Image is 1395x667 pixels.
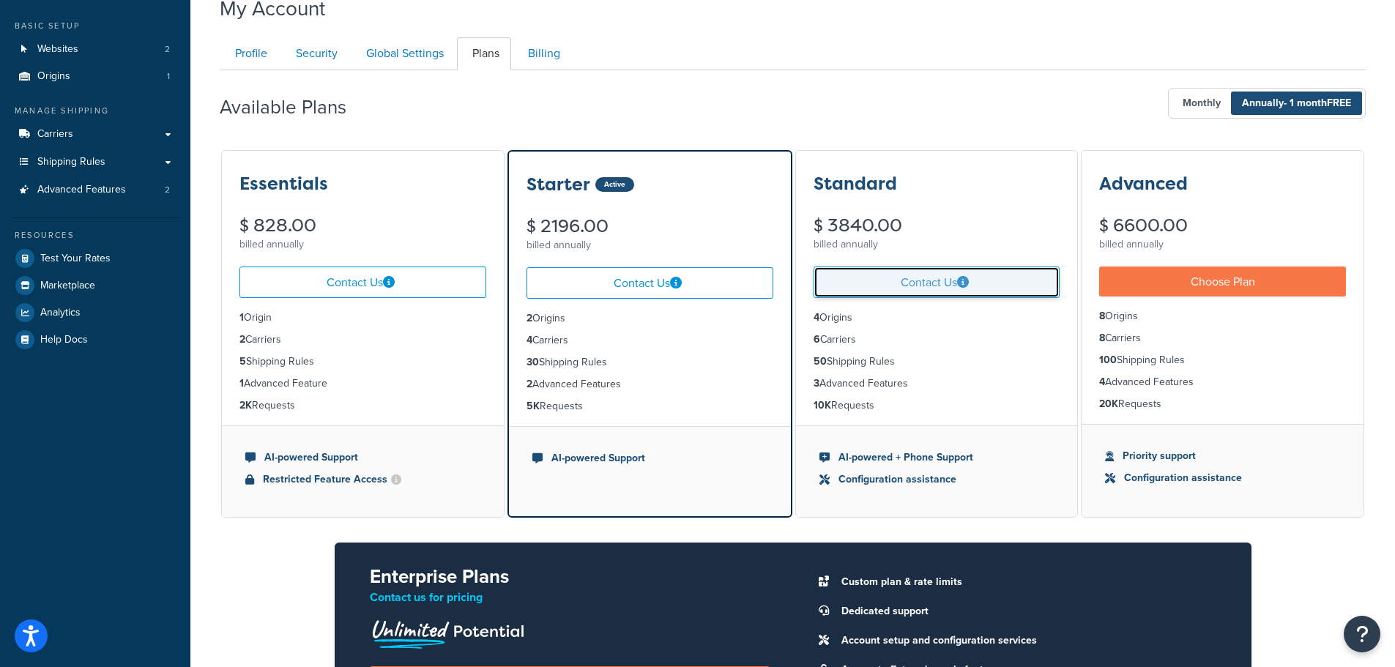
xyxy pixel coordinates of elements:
[239,174,328,193] h3: Essentials
[239,398,486,414] li: Requests
[834,572,1216,592] li: Custom plan & rate limits
[11,245,179,272] a: Test Your Rates
[1099,308,1105,324] strong: 8
[532,450,767,466] li: AI-powered Support
[239,354,246,369] strong: 5
[819,472,1054,488] li: Configuration assistance
[11,36,179,63] a: Websites 2
[37,128,73,141] span: Carriers
[1099,352,1346,368] li: Shipping Rules
[527,332,532,348] strong: 4
[814,354,1060,370] li: Shipping Rules
[165,184,170,196] span: 2
[814,376,1060,392] li: Advanced Features
[239,234,486,255] div: billed annually
[37,43,78,56] span: Websites
[370,566,770,587] h2: Enterprise Plans
[11,229,179,242] div: Resources
[11,36,179,63] li: Websites
[11,121,179,148] a: Carriers
[40,280,95,292] span: Marketplace
[40,307,81,319] span: Analytics
[1105,448,1340,464] li: Priority support
[1099,308,1346,324] li: Origins
[513,37,572,70] a: Billing
[239,376,486,392] li: Advanced Feature
[1099,174,1188,193] h3: Advanced
[1099,267,1346,297] a: Choose Plan
[220,97,368,118] h2: Available Plans
[1099,396,1118,411] strong: 20K
[40,253,111,265] span: Test Your Rates
[239,310,244,325] strong: 1
[11,327,179,353] a: Help Docs
[814,398,1060,414] li: Requests
[527,310,773,327] li: Origins
[814,310,1060,326] li: Origins
[1099,330,1346,346] li: Carriers
[1284,95,1351,111] span: - 1 month
[239,376,244,391] strong: 1
[37,184,126,196] span: Advanced Features
[11,272,179,299] a: Marketplace
[814,217,1060,234] div: $ 3840.00
[1099,396,1346,412] li: Requests
[239,354,486,370] li: Shipping Rules
[1231,92,1362,115] span: Annually
[351,37,455,70] a: Global Settings
[527,354,539,370] strong: 30
[165,43,170,56] span: 2
[527,310,532,326] strong: 2
[1099,234,1346,255] div: billed annually
[1168,88,1366,119] button: Monthly Annually- 1 monthFREE
[1099,374,1346,390] li: Advanced Features
[11,176,179,204] a: Advanced Features 2
[814,332,820,347] strong: 6
[834,630,1216,651] li: Account setup and configuration services
[527,175,590,194] h3: Starter
[527,376,773,392] li: Advanced Features
[239,217,486,234] div: $ 828.00
[239,398,252,413] strong: 2K
[814,267,1060,298] a: Contact Us
[527,398,540,414] strong: 5K
[527,376,532,392] strong: 2
[814,174,897,193] h3: Standard
[280,37,349,70] a: Security
[1099,352,1117,368] strong: 100
[37,156,105,168] span: Shipping Rules
[527,217,773,235] div: $ 2196.00
[1099,217,1346,234] div: $ 6600.00
[11,299,179,326] a: Analytics
[11,149,179,176] a: Shipping Rules
[239,267,486,298] a: Contact Us
[814,398,831,413] strong: 10K
[245,472,480,488] li: Restricted Feature Access
[11,105,179,117] div: Manage Shipping
[1344,616,1380,652] button: Open Resource Center
[11,20,179,32] div: Basic Setup
[834,601,1216,622] li: Dedicated support
[37,70,70,83] span: Origins
[1172,92,1232,115] span: Monthly
[527,332,773,349] li: Carriers
[370,587,770,608] p: Contact us for pricing
[11,63,179,90] li: Origins
[595,177,634,192] div: Active
[11,176,179,204] li: Advanced Features
[239,332,245,347] strong: 2
[220,37,279,70] a: Profile
[527,354,773,370] li: Shipping Rules
[527,267,773,299] a: Contact Us
[819,450,1054,466] li: AI-powered + Phone Support
[814,376,819,391] strong: 3
[527,235,773,256] div: billed annually
[239,332,486,348] li: Carriers
[457,37,511,70] a: Plans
